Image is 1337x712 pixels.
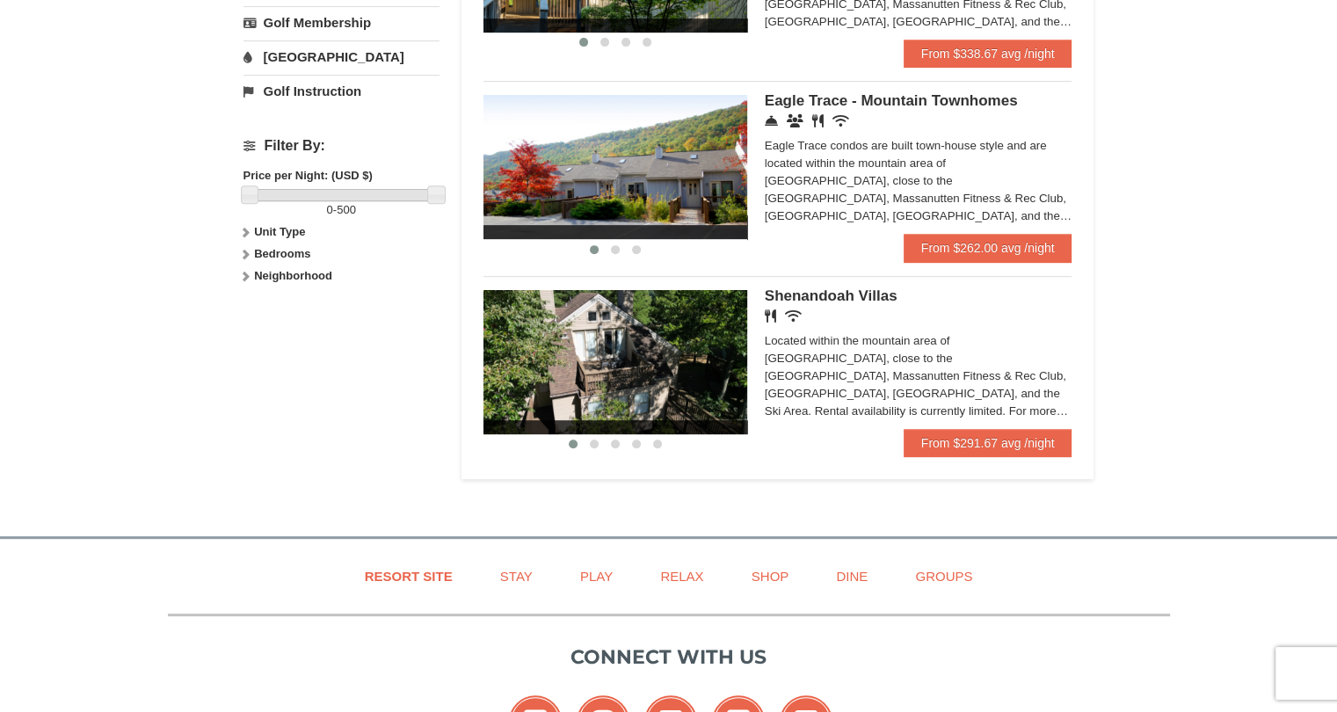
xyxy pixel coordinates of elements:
i: Wireless Internet (free) [785,309,802,323]
strong: Neighborhood [254,269,332,282]
a: Dine [814,556,890,596]
a: Stay [478,556,555,596]
a: Play [558,556,635,596]
a: Golf Membership [243,6,440,39]
i: Wireless Internet (free) [832,114,849,127]
i: Restaurant [812,114,824,127]
div: Eagle Trace condos are built town-house style and are located within the mountain area of [GEOGRA... [765,137,1072,225]
div: Located within the mountain area of [GEOGRAPHIC_DATA], close to the [GEOGRAPHIC_DATA], Massanutte... [765,332,1072,420]
a: Relax [638,556,725,596]
i: Conference Facilities [787,114,803,127]
i: Restaurant [765,309,776,323]
a: [GEOGRAPHIC_DATA] [243,40,440,73]
span: 500 [337,203,356,216]
a: Golf Instruction [243,75,440,107]
i: Concierge Desk [765,114,778,127]
a: Groups [893,556,994,596]
a: From $291.67 avg /night [904,429,1072,457]
strong: Bedrooms [254,247,310,260]
span: Eagle Trace - Mountain Townhomes [765,92,1018,109]
label: - [243,201,440,219]
p: Connect with us [168,643,1170,672]
span: 0 [327,203,333,216]
a: Resort Site [343,556,475,596]
a: From $338.67 avg /night [904,40,1072,68]
h4: Filter By: [243,138,440,154]
strong: Price per Night: (USD $) [243,169,373,182]
span: Shenandoah Villas [765,287,897,304]
strong: Unit Type [254,225,305,238]
a: From $262.00 avg /night [904,234,1072,262]
a: Shop [730,556,811,596]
